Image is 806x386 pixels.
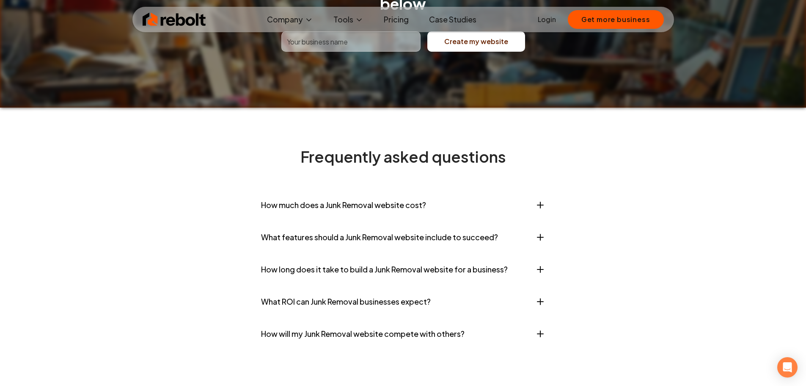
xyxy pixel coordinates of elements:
[777,357,798,378] div: Open Intercom Messenger
[422,11,483,28] a: Case Studies
[261,192,545,218] button: How much does a Junk Removal website cost?
[143,11,206,28] img: Rebolt Logo
[261,225,545,250] button: What features should a Junk Removal website include to succeed?
[281,31,421,52] input: Your business name
[538,14,556,25] a: Login
[261,257,545,282] button: How long does it take to build a Junk Removal website for a business?
[260,11,320,28] button: Company
[377,11,415,28] a: Pricing
[568,10,664,29] button: Get more business
[427,31,525,52] button: Create my website
[261,289,545,314] button: What ROI can Junk Removal businesses expect?
[327,11,370,28] button: Tools
[261,321,545,347] button: How will my Junk Removal website compete with others?
[261,148,545,165] h2: Frequently asked questions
